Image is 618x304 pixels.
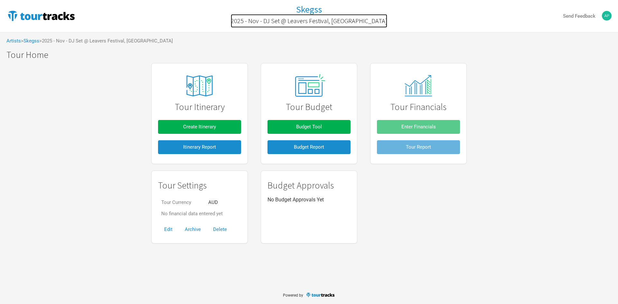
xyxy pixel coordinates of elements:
[6,38,21,44] a: Artists
[158,137,241,157] a: Itinerary Report
[296,5,322,14] a: Skegss
[6,9,76,22] img: TourTracks
[158,140,241,154] button: Itinerary Report
[306,292,335,298] img: TourTracks
[267,140,351,154] button: Budget Report
[267,197,351,203] p: No Budget Approvals Yet
[158,208,226,219] td: No financial data entered yet
[158,223,179,236] button: Edit
[158,102,241,112] h1: Tour Itinerary
[158,197,205,208] td: Tour Currency
[563,13,595,19] strong: Send Feedback
[267,137,351,157] a: Budget Report
[602,11,612,21] img: Alexander
[377,120,460,134] button: Enter Financials
[296,4,322,15] h1: Skegss
[183,144,216,150] span: Itinerary Report
[39,39,173,43] span: > 2025 - Nov - DJ Set @ Leavers Festival, [GEOGRAPHIC_DATA]
[158,117,241,137] a: Create Itinerary
[377,137,460,157] a: Tour Report
[406,144,431,150] span: Tour Report
[401,124,436,130] span: Enter Financials
[296,124,322,130] span: Budget Tool
[231,17,387,24] h2: 2025 - Nov - DJ Set @ Leavers Festival, [GEOGRAPHIC_DATA]
[401,75,435,97] img: tourtracks_14_icons_monitor.svg
[23,38,39,44] a: Skegss
[377,140,460,154] button: Tour Report
[267,102,351,112] h1: Tour Budget
[158,226,179,232] a: Edit
[377,102,460,112] h1: Tour Financials
[294,144,324,150] span: Budget Report
[231,14,387,28] a: 2025 - Nov - DJ Set @ Leavers Festival, [GEOGRAPHIC_DATA]
[267,180,351,190] h1: Budget Approvals
[183,124,216,130] span: Create Itinerary
[377,117,460,137] a: Enter Financials
[207,223,233,236] button: Delete
[6,50,618,60] h1: Tour Home
[205,197,226,208] td: AUD
[158,180,241,190] h1: Tour Settings
[267,120,351,134] button: Budget Tool
[175,71,224,101] img: tourtracks_icons_FA_06_icons_itinerary.svg
[21,39,39,43] span: >
[283,293,303,298] span: Powered by
[267,117,351,137] a: Budget Tool
[287,72,331,99] img: tourtracks_02_icon_presets.svg
[158,120,241,134] button: Create Itinerary
[179,223,207,236] button: Archive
